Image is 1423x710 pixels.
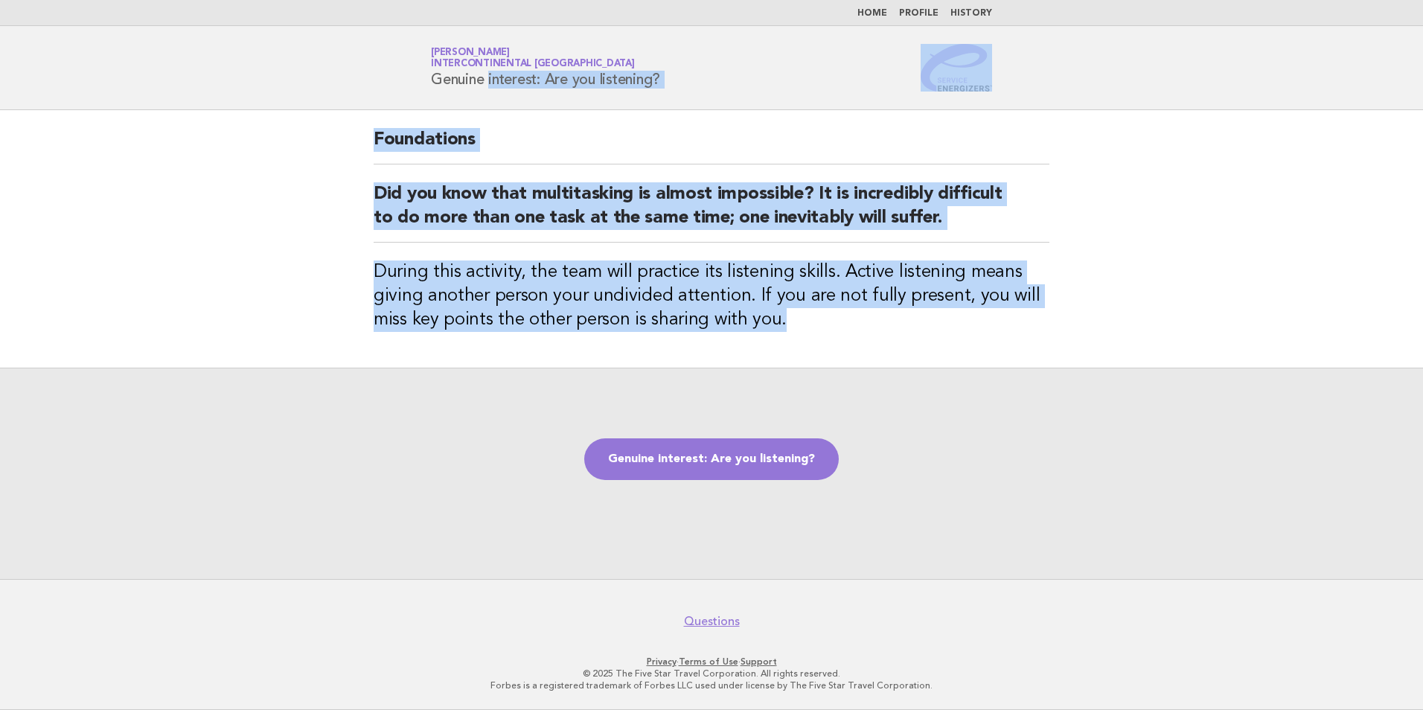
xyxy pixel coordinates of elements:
p: · · [256,656,1167,668]
h3: During this activity, the team will practice its listening skills. Active listening means giving ... [374,260,1049,332]
img: Service Energizers [921,44,992,92]
a: Questions [684,614,740,629]
a: Support [741,656,777,667]
a: Terms of Use [679,656,738,667]
a: History [950,9,992,18]
a: Privacy [647,656,677,667]
a: Profile [899,9,938,18]
h1: Genuine interest: Are you listening? [431,48,660,87]
p: Forbes is a registered trademark of Forbes LLC used under license by The Five Star Travel Corpora... [256,679,1167,691]
a: Home [857,9,887,18]
span: InterContinental [GEOGRAPHIC_DATA] [431,60,635,69]
p: © 2025 The Five Star Travel Corporation. All rights reserved. [256,668,1167,679]
a: Genuine interest: Are you listening? [584,438,839,480]
a: [PERSON_NAME]InterContinental [GEOGRAPHIC_DATA] [431,48,635,68]
h2: Did you know that multitasking is almost impossible? It is incredibly difficult to do more than o... [374,182,1049,243]
h2: Foundations [374,128,1049,164]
